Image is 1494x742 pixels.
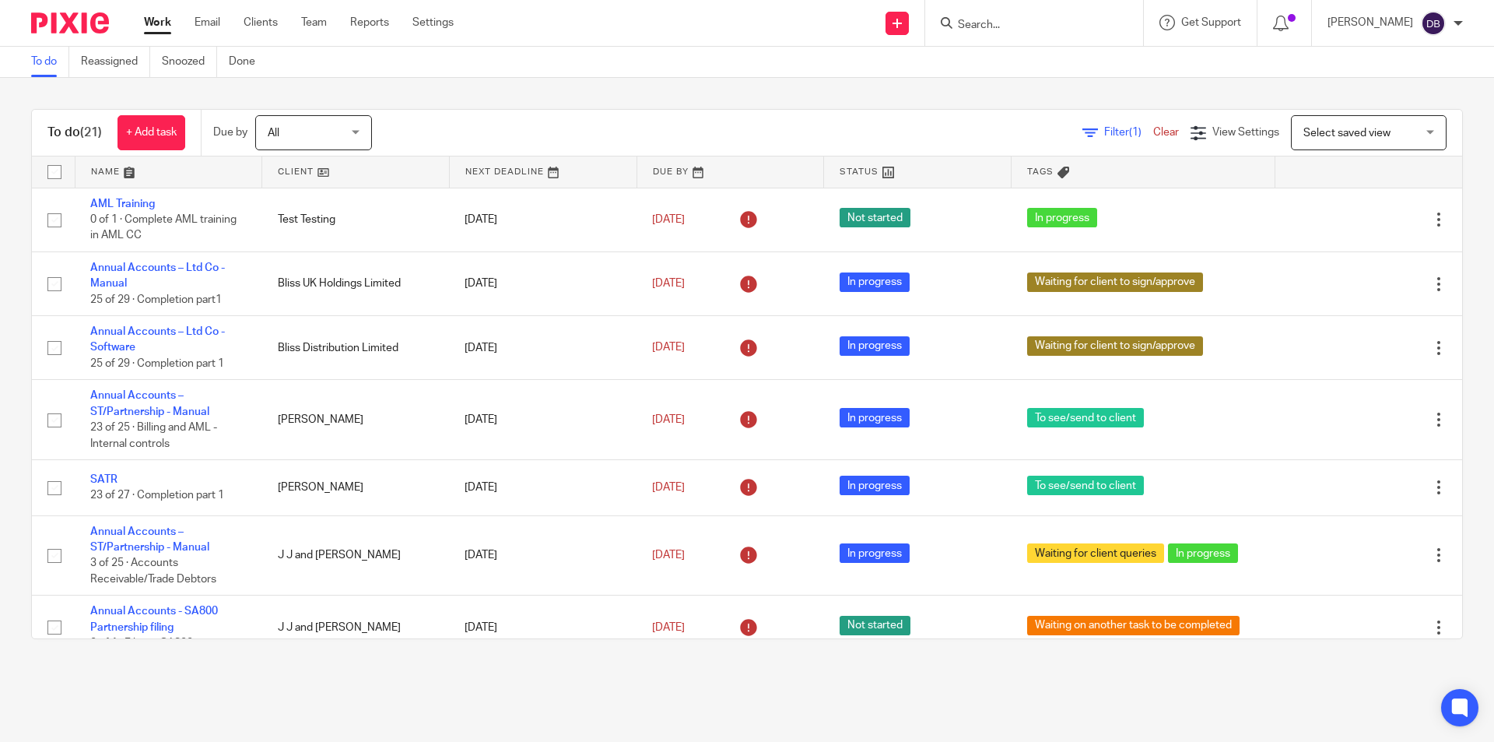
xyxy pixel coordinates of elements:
[262,188,450,251] td: Test Testing
[1181,17,1241,28] span: Get Support
[1027,408,1144,427] span: To see/send to client
[1303,128,1391,139] span: Select saved view
[301,15,327,30] a: Team
[840,476,910,495] span: In progress
[652,414,685,425] span: [DATE]
[90,606,218,632] a: Annual Accounts - SA800 Partnership filing
[81,47,150,77] a: Reassigned
[840,208,910,227] span: Not started
[449,251,637,315] td: [DATE]
[90,422,217,449] span: 23 of 25 · Billing and AML - Internal controls
[90,326,225,353] a: Annual Accounts – Ltd Co - Software
[262,316,450,380] td: Bliss Distribution Limited
[1027,273,1203,292] span: Waiting for client to sign/approve
[162,47,217,77] a: Snoozed
[840,336,910,356] span: In progress
[117,115,185,150] a: + Add task
[1027,476,1144,495] span: To see/send to client
[262,380,450,460] td: [PERSON_NAME]
[840,408,910,427] span: In progress
[31,12,109,33] img: Pixie
[80,126,102,139] span: (21)
[90,358,224,369] span: 25 of 29 · Completion part 1
[90,474,117,485] a: SATR
[449,515,637,596] td: [DATE]
[652,278,685,289] span: [DATE]
[449,380,637,460] td: [DATE]
[1027,616,1240,635] span: Waiting on another task to be completed
[244,15,278,30] a: Clients
[350,15,389,30] a: Reports
[652,214,685,225] span: [DATE]
[262,460,450,515] td: [PERSON_NAME]
[262,515,450,596] td: J J and [PERSON_NAME]
[90,294,222,305] span: 25 of 29 · Completion part1
[195,15,220,30] a: Email
[1129,127,1142,138] span: (1)
[213,125,247,140] p: Due by
[1027,167,1054,176] span: Tags
[229,47,267,77] a: Done
[90,390,209,417] a: Annual Accounts – ST/Partnership - Manual
[449,316,637,380] td: [DATE]
[90,638,193,649] span: 0 of 1 · Filing a SA800
[840,273,910,292] span: In progress
[1421,11,1446,36] img: svg%3E
[449,460,637,515] td: [DATE]
[31,47,69,77] a: To do
[1027,543,1164,563] span: Waiting for client queries
[1027,208,1097,227] span: In progress
[1027,336,1203,356] span: Waiting for client to sign/approve
[840,543,910,563] span: In progress
[840,616,910,635] span: Not started
[652,622,685,633] span: [DATE]
[449,596,637,659] td: [DATE]
[90,557,216,585] span: 3 of 25 · Accounts Receivable/Trade Debtors
[1327,15,1413,30] p: [PERSON_NAME]
[268,128,279,139] span: All
[652,343,685,353] span: [DATE]
[90,526,209,553] a: Annual Accounts – ST/Partnership - Manual
[449,188,637,251] td: [DATE]
[90,262,225,289] a: Annual Accounts – Ltd Co - Manual
[262,596,450,659] td: J J and [PERSON_NAME]
[47,125,102,141] h1: To do
[652,550,685,561] span: [DATE]
[144,15,171,30] a: Work
[1104,127,1153,138] span: Filter
[1212,127,1279,138] span: View Settings
[956,19,1096,33] input: Search
[652,482,685,493] span: [DATE]
[90,199,155,209] a: AML Training
[1153,127,1179,138] a: Clear
[262,251,450,315] td: Bliss UK Holdings Limited
[1168,543,1238,563] span: In progress
[90,491,224,501] span: 23 of 27 · Completion part 1
[412,15,454,30] a: Settings
[90,214,237,241] span: 0 of 1 · Complete AML training in AML CC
